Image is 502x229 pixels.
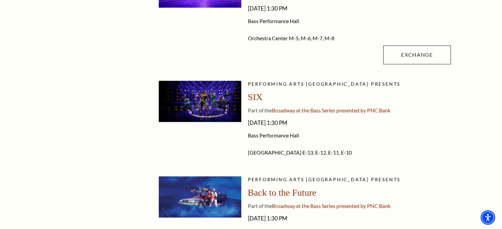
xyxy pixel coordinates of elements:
span: E-13, E-12, E-11, E-10 [302,149,352,156]
span: Part of the [248,107,272,113]
span: [GEOGRAPHIC_DATA] [248,149,301,156]
span: Broadway at the Bass Series presented by PNC Bank [272,203,390,209]
div: Accessibility Menu [481,210,495,225]
span: M-5, M-6, M-7, M-8 [289,35,334,41]
span: [DATE] 1:30 PM [248,118,451,128]
span: SIX [248,92,263,102]
span: Part of the [248,203,272,209]
span: Bass Performance Hall [248,132,451,139]
img: btf-pdp_desktop-1600x800.jpg [159,176,241,217]
a: Exchange [383,45,451,64]
img: six-pdp_desktop-1600x800.jpg [159,81,241,122]
span: Back to the Future [248,187,317,198]
span: [DATE] 1:30 PM [248,213,451,224]
span: Orchestra Center [248,35,288,41]
span: Performing Arts [GEOGRAPHIC_DATA] presents [248,81,401,87]
span: Broadway at the Bass Series presented by PNC Bank [272,107,390,113]
span: Performing Arts [GEOGRAPHIC_DATA] presents [248,177,401,182]
span: Bass Performance Hall [248,18,451,24]
span: [DATE] 1:30 PM [248,3,451,14]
